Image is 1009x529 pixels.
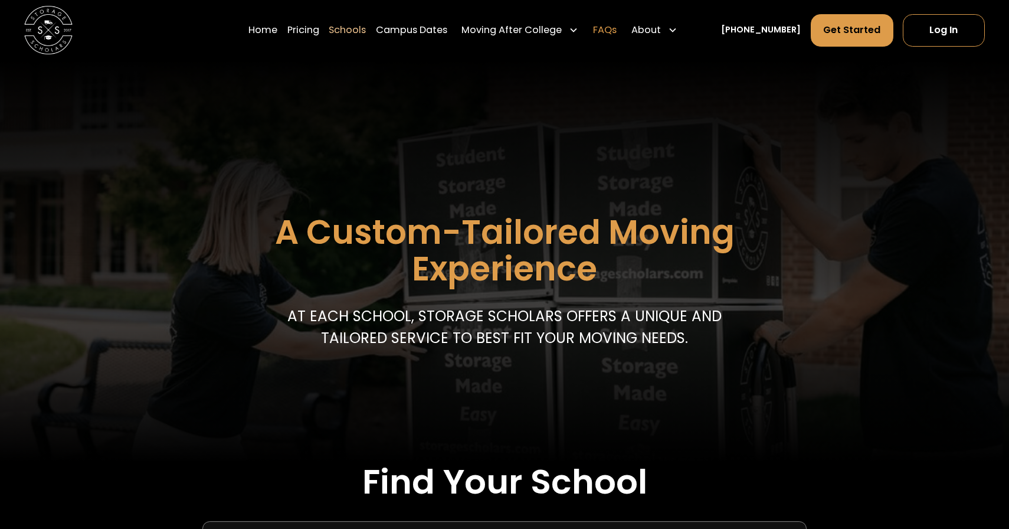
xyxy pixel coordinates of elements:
[457,14,584,47] div: Moving After College
[461,23,562,38] div: Moving After College
[248,14,277,47] a: Home
[721,24,801,36] a: [PHONE_NUMBER]
[593,14,617,47] a: FAQs
[284,306,725,350] p: At each school, storage scholars offers a unique and tailored service to best fit your Moving needs.
[287,14,319,47] a: Pricing
[215,214,795,288] h1: A Custom-Tailored Moving Experience
[24,6,73,54] img: Storage Scholars main logo
[631,23,661,38] div: About
[376,14,447,47] a: Campus Dates
[70,462,939,502] h2: Find Your School
[627,14,683,47] div: About
[811,14,893,47] a: Get Started
[329,14,366,47] a: Schools
[24,6,73,54] a: home
[903,14,985,47] a: Log In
